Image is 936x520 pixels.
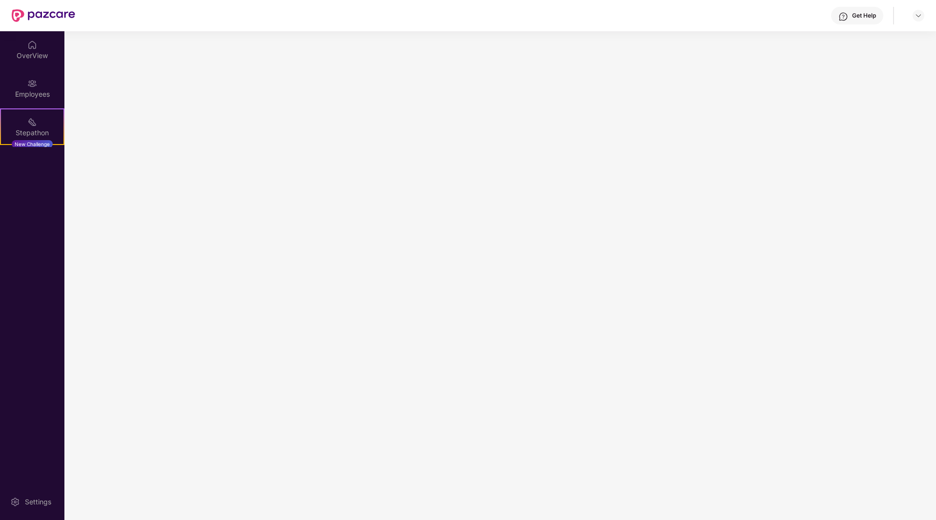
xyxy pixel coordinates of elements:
div: Get Help [852,12,876,20]
img: svg+xml;base64,PHN2ZyBpZD0iRHJvcGRvd24tMzJ4MzIiIHhtbG5zPSJodHRwOi8vd3d3LnczLm9yZy8yMDAwL3N2ZyIgd2... [915,12,922,20]
img: svg+xml;base64,PHN2ZyBpZD0iRW1wbG95ZWVzIiB4bWxucz0iaHR0cDovL3d3dy53My5vcmcvMjAwMC9zdmciIHdpZHRoPS... [27,79,37,88]
img: svg+xml;base64,PHN2ZyBpZD0iSG9tZSIgeG1sbnM9Imh0dHA6Ly93d3cudzMub3JnLzIwMDAvc3ZnIiB3aWR0aD0iMjAiIG... [27,40,37,50]
div: Stepathon [1,128,63,138]
div: New Challenge [12,140,53,148]
img: svg+xml;base64,PHN2ZyBpZD0iSGVscC0zMngzMiIgeG1sbnM9Imh0dHA6Ly93d3cudzMub3JnLzIwMDAvc3ZnIiB3aWR0aD... [838,12,848,21]
div: Settings [22,497,54,507]
img: svg+xml;base64,PHN2ZyB4bWxucz0iaHR0cDovL3d3dy53My5vcmcvMjAwMC9zdmciIHdpZHRoPSIyMSIgaGVpZ2h0PSIyMC... [27,117,37,127]
img: svg+xml;base64,PHN2ZyBpZD0iU2V0dGluZy0yMHgyMCIgeG1sbnM9Imh0dHA6Ly93d3cudzMub3JnLzIwMDAvc3ZnIiB3aW... [10,497,20,507]
img: New Pazcare Logo [12,9,75,22]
